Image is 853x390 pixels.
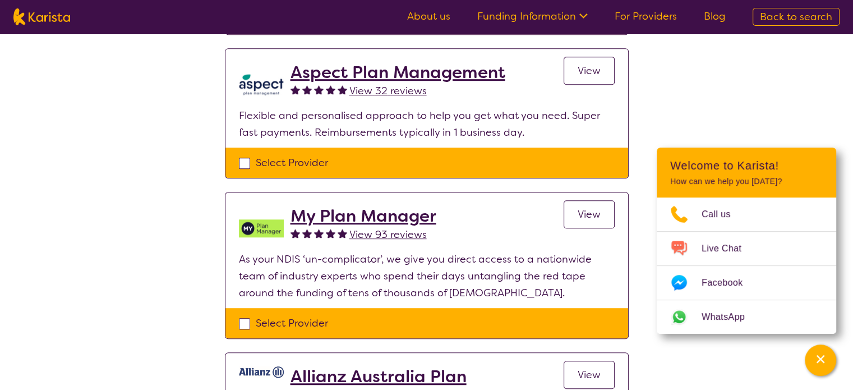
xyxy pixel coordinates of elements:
[239,206,284,251] img: v05irhjwnjh28ktdyyfd.png
[239,366,284,378] img: rr7gtpqyd7oaeufumguf.jpg
[239,107,615,141] p: Flexible and personalised approach to help you get what you need. Super fast payments. Reimbursem...
[702,274,756,291] span: Facebook
[704,10,726,23] a: Blog
[657,300,836,334] a: Web link opens in a new tab.
[349,84,427,98] span: View 32 reviews
[314,85,324,94] img: fullstar
[302,85,312,94] img: fullstar
[302,228,312,238] img: fullstar
[407,10,450,23] a: About us
[291,85,300,94] img: fullstar
[702,309,758,325] span: WhatsApp
[578,64,601,77] span: View
[326,228,335,238] img: fullstar
[239,251,615,301] p: As your NDIS ‘un-complicator’, we give you direct access to a nationwide team of industry experts...
[291,62,505,82] a: Aspect Plan Management
[291,206,436,226] a: My Plan Manager
[564,57,615,85] a: View
[578,208,601,221] span: View
[615,10,677,23] a: For Providers
[760,10,832,24] span: Back to search
[326,85,335,94] img: fullstar
[349,226,427,243] a: View 93 reviews
[477,10,588,23] a: Funding Information
[13,8,70,25] img: Karista logo
[657,148,836,334] div: Channel Menu
[239,62,284,107] img: lkb8hqptqmnl8bp1urdw.png
[702,240,755,257] span: Live Chat
[805,345,836,376] button: Channel Menu
[670,177,823,186] p: How can we help you [DATE]?
[349,228,427,241] span: View 93 reviews
[564,200,615,228] a: View
[291,228,300,238] img: fullstar
[670,159,823,172] h2: Welcome to Karista!
[338,85,347,94] img: fullstar
[702,206,744,223] span: Call us
[657,198,836,334] ul: Choose channel
[349,82,427,99] a: View 32 reviews
[578,368,601,382] span: View
[338,228,347,238] img: fullstar
[753,8,840,26] a: Back to search
[314,228,324,238] img: fullstar
[564,361,615,389] a: View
